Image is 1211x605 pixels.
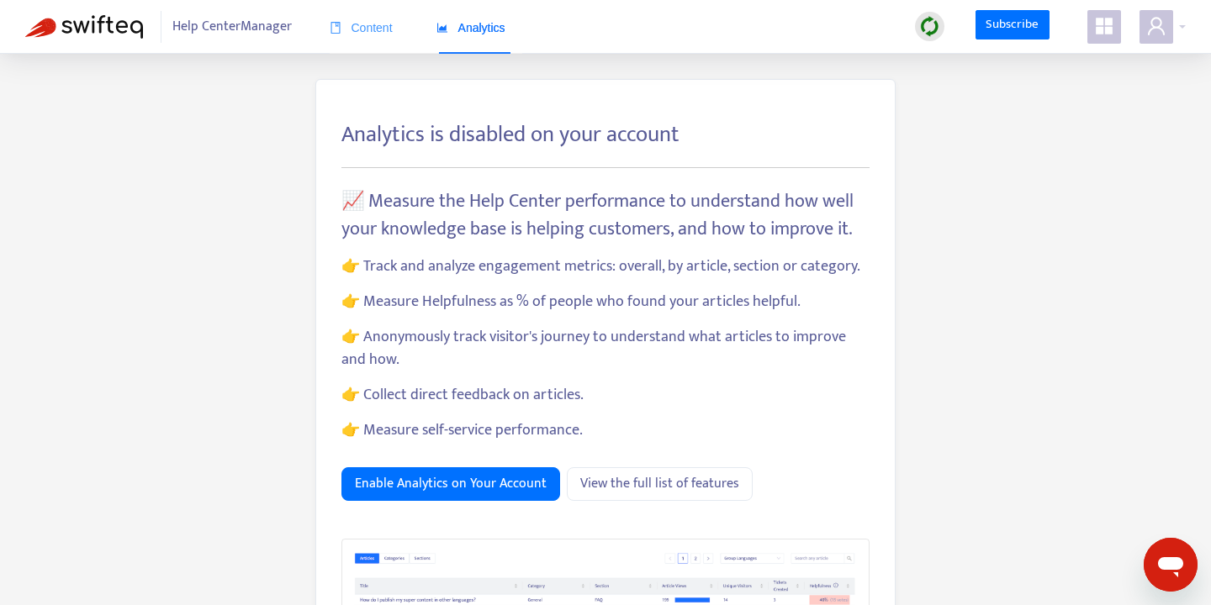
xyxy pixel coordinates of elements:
[1144,538,1198,592] iframe: Button to launch messaging window
[341,419,870,442] p: 👉 Measure self-service performance.
[341,326,870,371] p: 👉 Anonymously track visitor's journey to understand what articles to improve and how.
[1146,16,1166,36] span: user
[341,384,870,407] p: 👉 Collect direct feedback on articles.
[330,21,393,34] span: Content
[341,467,560,501] button: Enable Analytics on Your Account
[976,10,1050,40] a: Subscribe
[567,467,753,501] a: View the full list of features
[341,255,870,278] p: 👉 Track and analyze engagement metrics: overall, by article, section or category.
[25,15,143,39] img: Swifteq
[1094,16,1114,36] span: appstore
[341,291,870,313] p: 👉 Measure Helpfulness as % of people who found your articles helpful.
[172,11,292,43] span: Help Center Manager
[919,16,940,37] img: sync.dc5367851b00ba804db3.png
[330,22,341,34] span: book
[355,473,547,494] span: Enable Analytics on Your Account
[341,122,870,149] h3: Analytics is disabled on your account
[436,22,448,34] span: area-chart
[580,473,739,494] span: View the full list of features
[341,187,870,243] p: 📈 Measure the Help Center performance to understand how well your knowledge base is helping custo...
[436,21,505,34] span: Analytics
